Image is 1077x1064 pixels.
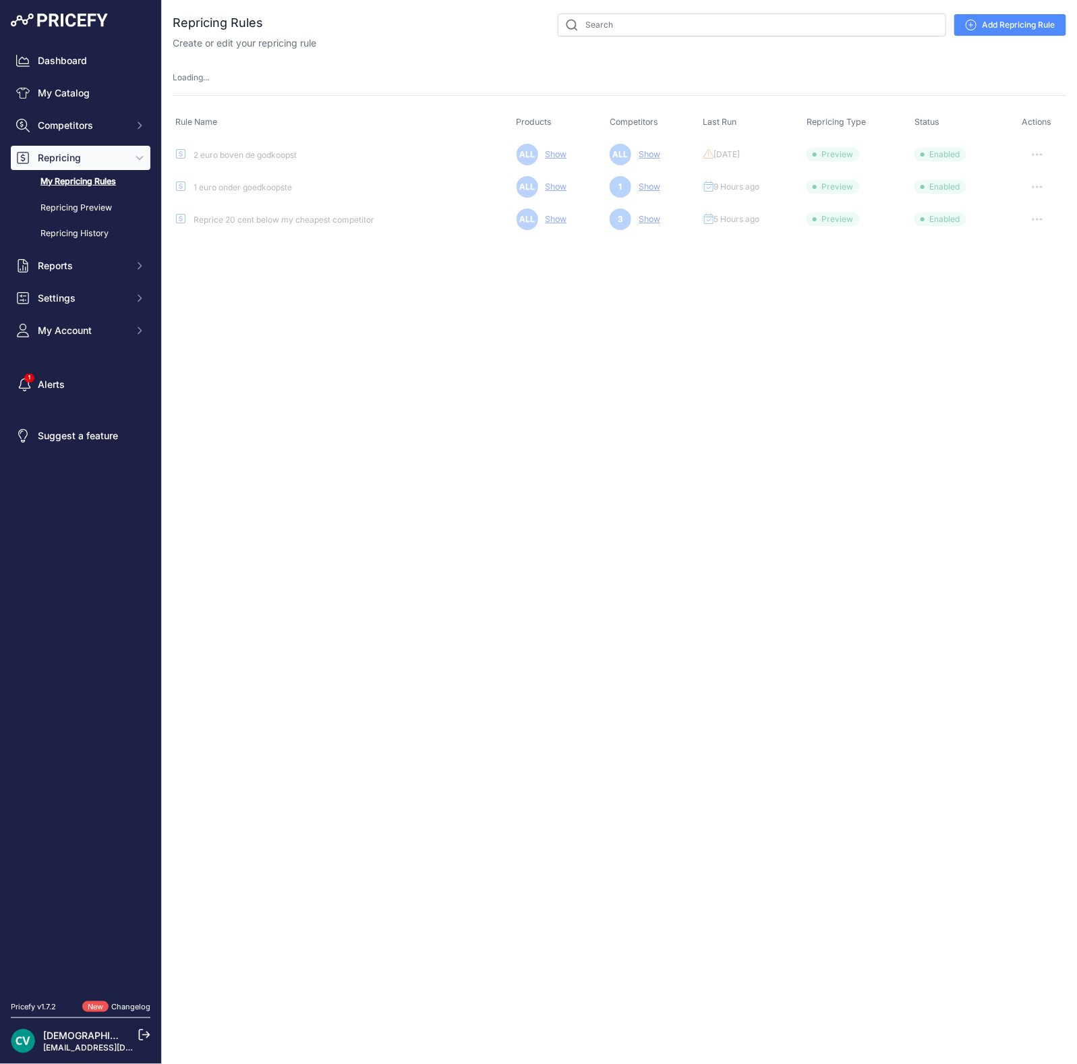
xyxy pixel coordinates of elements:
button: Reports [11,254,150,278]
span: Status [914,117,939,127]
a: Repricing History [11,222,150,246]
span: 5 Hours ago [714,214,760,225]
nav: Sidebar [11,49,150,985]
span: 1 [610,176,631,198]
span: New [82,1001,109,1013]
a: My Repricing Rules [11,170,150,194]
span: Last Run [703,117,737,127]
a: Reprice 20 cent below my cheapest competitor [194,215,374,225]
button: Settings [11,286,150,310]
a: 1 euro onder goedkoopste [194,182,292,192]
input: Search [558,13,946,36]
span: Actions [1022,117,1052,127]
a: Suggest a feature [11,424,150,448]
span: Competitors [610,117,658,127]
button: Repricing [11,146,150,170]
span: ALL [517,208,538,230]
span: Preview [807,148,860,161]
span: [DATE] [714,149,740,160]
span: ... [203,72,209,82]
a: [EMAIL_ADDRESS][DOMAIN_NAME] [43,1042,184,1053]
a: Show [540,181,567,192]
span: ALL [517,176,538,198]
span: ALL [517,144,538,165]
span: Repricing [38,151,126,165]
span: Products [517,117,552,127]
a: Show [633,214,660,224]
div: Pricefy v1.7.2 [11,1001,56,1013]
span: ALL [610,144,631,165]
a: [DEMOGRAPHIC_DATA][PERSON_NAME] der ree [DEMOGRAPHIC_DATA] [43,1030,367,1041]
a: Show [540,214,567,224]
a: 2 euro boven de godkoopst [194,150,297,160]
span: Preview [807,180,860,194]
span: Loading [173,72,209,82]
button: Competitors [11,113,150,138]
button: My Account [11,318,150,343]
span: 9 Hours ago [714,181,760,192]
span: Reports [38,259,126,273]
a: Repricing Preview [11,196,150,220]
a: Show [633,149,660,159]
a: Add Repricing Rule [954,14,1066,36]
span: My Account [38,324,126,337]
span: Enabled [914,148,966,161]
a: Show [540,149,567,159]
span: Repricing Type [807,117,866,127]
span: Enabled [914,180,966,194]
span: Settings [38,291,126,305]
a: Alerts [11,372,150,397]
span: Enabled [914,213,966,226]
span: Preview [807,213,860,226]
a: Dashboard [11,49,150,73]
span: Rule Name [175,117,217,127]
a: Changelog [111,1002,150,1011]
p: Create or edit your repricing rule [173,36,316,50]
img: Pricefy Logo [11,13,108,27]
span: 3 [610,208,631,230]
a: Show [633,181,660,192]
h2: Repricing Rules [173,13,263,32]
span: Competitors [38,119,126,132]
a: My Catalog [11,81,150,105]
